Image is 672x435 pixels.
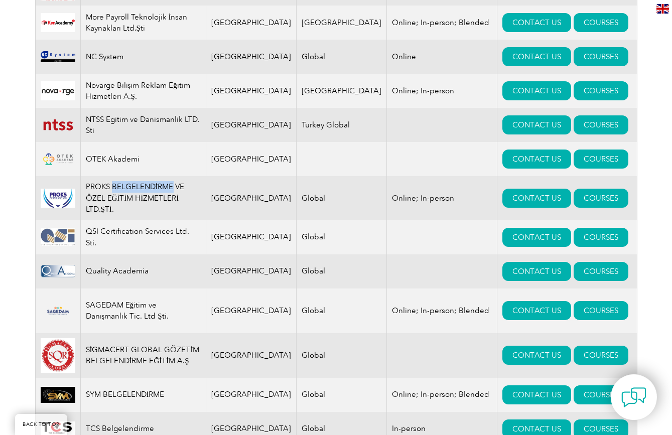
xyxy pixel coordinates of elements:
td: [GEOGRAPHIC_DATA] [206,333,297,378]
a: CONTACT US [502,346,571,365]
a: COURSES [574,115,628,134]
a: CONTACT US [502,13,571,32]
a: CONTACT US [502,150,571,169]
img: 57350245-2fe8-ed11-8848-002248156329-logo.jpg [41,81,75,100]
img: 9e55bf80-85bc-ef11-a72f-00224892eff5-logo.png [41,51,75,62]
img: 676db975-d0d1-ef11-a72f-00224892eff5-logo.png [41,150,75,169]
td: Global [297,220,387,254]
a: CONTACT US [502,301,571,320]
a: COURSES [574,81,628,100]
td: Global [297,288,387,333]
td: [GEOGRAPHIC_DATA] [206,176,297,220]
td: [GEOGRAPHIC_DATA] [206,220,297,254]
td: More Payroll Teknolojik İnsan Kaynakları Ltd.Şti [80,6,206,40]
td: Turkey Global [297,108,387,142]
td: OTEK Akademi [80,142,206,176]
td: [GEOGRAPHIC_DATA] [206,74,297,108]
td: SİGMACERT GLOBAL GÖZETİM BELGELENDİRME EĞİTİM A.Ş [80,333,206,378]
a: COURSES [574,301,628,320]
td: [GEOGRAPHIC_DATA] [297,74,387,108]
td: [GEOGRAPHIC_DATA] [206,142,297,176]
td: Online; In-person; Blended [387,288,497,333]
a: CONTACT US [502,228,571,247]
td: NTSS Egitim ve Danismanlik LTD. Sti [80,108,206,142]
a: CONTACT US [502,262,571,281]
td: Global [297,176,387,220]
img: e16a2823-4623-ef11-840a-00224897b20f-logo.png [41,13,75,32]
td: Online [387,40,497,74]
td: Global [297,378,387,412]
td: Online; In-person; Blended [387,378,497,412]
td: [GEOGRAPHIC_DATA] [206,40,297,74]
img: contact-chat.png [621,385,646,410]
td: Global [297,333,387,378]
td: NC System [80,40,206,74]
img: 7fe69a6b-c8e3-ea11-a813-000d3a79722d-logo.jpg [41,189,75,208]
a: COURSES [574,385,628,404]
td: Novarge Bilişim Reklam Eğitim Hizmetleri A.Ş. [80,74,206,108]
img: ba54cc5a-3a2b-ee11-9966-000d3ae1a86f-logo.jpg [41,387,75,403]
td: [GEOGRAPHIC_DATA] [297,6,387,40]
td: Global [297,40,387,74]
td: [GEOGRAPHIC_DATA] [206,6,297,40]
td: [GEOGRAPHIC_DATA] [206,254,297,288]
td: SYM BELGELENDİRME [80,378,206,412]
td: Online; In-person; Blended [387,6,497,40]
td: PROKS BELGELENDİRME VE ÖZEL EĞİTİM HİZMETLERİ LTD.ŞTİ. [80,176,206,220]
a: CONTACT US [502,81,571,100]
a: COURSES [574,150,628,169]
a: COURSES [574,262,628,281]
td: Quality Academia [80,254,206,288]
td: [GEOGRAPHIC_DATA] [206,288,297,333]
a: CONTACT US [502,115,571,134]
a: COURSES [574,346,628,365]
a: COURSES [574,189,628,208]
td: [GEOGRAPHIC_DATA] [206,378,297,412]
img: 82fc6c71-8733-ed11-9db1-00224817fa54-logo.png [41,294,75,328]
td: Global [297,254,387,288]
td: SAGEDAM Eğitim ve Danışmanlık Tic. Ltd Şti. [80,288,206,333]
td: QSI Certification Services Ltd. Sti. [80,220,206,254]
a: COURSES [574,13,628,32]
td: [GEOGRAPHIC_DATA] [206,108,297,142]
a: CONTACT US [502,385,571,404]
img: en [656,4,669,14]
a: COURSES [574,228,628,247]
img: d621cc73-b749-ea11-a812-000d3a7940d5-logo.jpg [41,228,75,246]
a: COURSES [574,47,628,66]
td: Online; In-person [387,74,497,108]
td: Online; In-person [387,176,497,220]
img: 332d7e0c-38db-ea11-a813-000d3a79722d-logo.png [41,265,75,278]
img: bab05414-4b4d-ea11-a812-000d3a79722d-logo.png [41,118,75,132]
img: 96bcf279-912b-ec11-b6e6-002248183798-logo.jpg [41,338,75,373]
a: CONTACT US [502,47,571,66]
a: BACK TO TOP [15,414,67,435]
a: CONTACT US [502,189,571,208]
